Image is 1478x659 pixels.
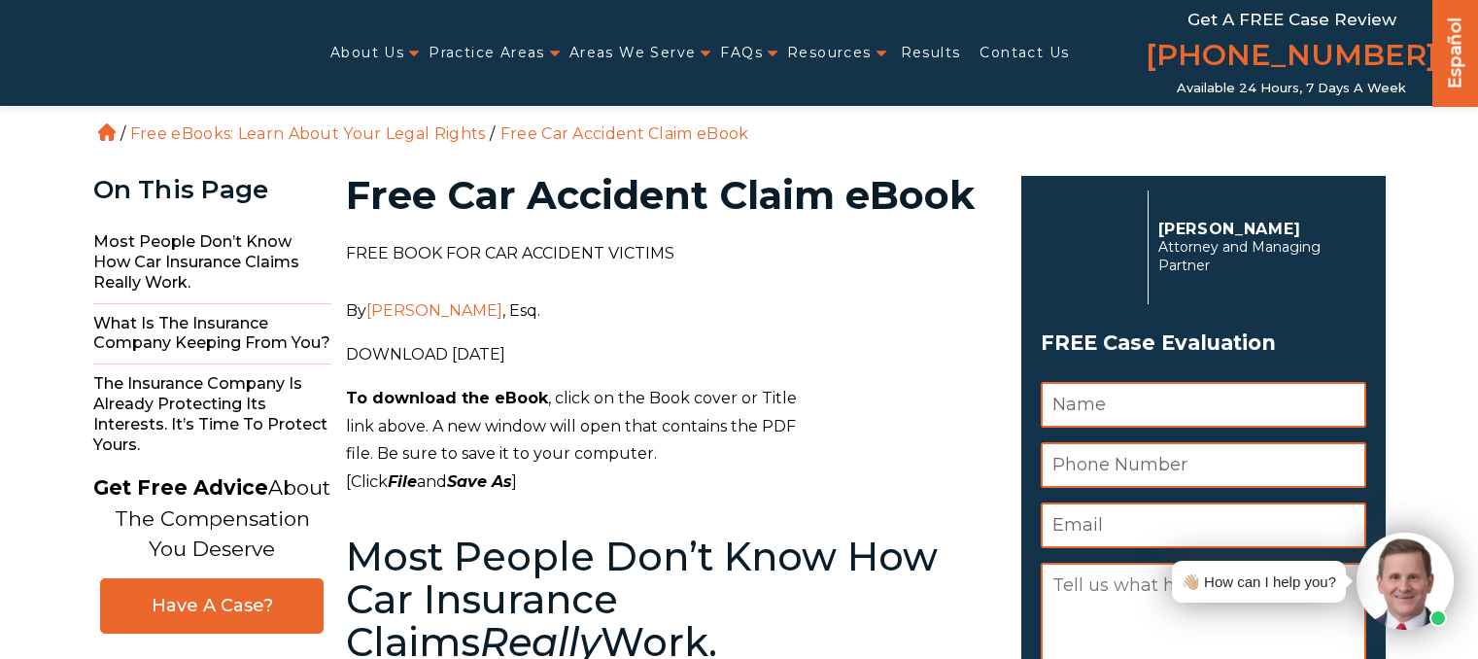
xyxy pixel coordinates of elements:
p: [PERSON_NAME] [1158,220,1356,238]
span: The Insurance Company Is Already Protecting Its Interests. It’s Time to Protect Yours. [93,364,331,465]
strong: To download the eBook [346,389,548,407]
p: , click on the Book cover or Title link above. A new window will open that contains the PDF file.... [346,385,998,497]
span: Have A Case? [120,595,303,617]
p: FREE BOOK FOR CAR ACCIDENT VICTIMS [346,240,998,268]
a: Free eBooks: Learn About Your Legal Rights [130,124,486,143]
div: 👋🏼 How can I help you? [1182,569,1336,595]
a: About Us [330,33,404,73]
span: Most People Don’t Know How Car Insurance Claims Really Work. [93,223,331,303]
h1: Free Car Accident Claim eBook [346,176,998,215]
p: By , Esq. [346,297,998,326]
input: Email [1041,503,1366,548]
a: FAQs [720,33,763,73]
li: Free Car Accident Claim eBook [496,124,754,143]
span: Available 24 Hours, 7 Days a Week [1177,81,1406,96]
img: Intaker widget Avatar [1357,533,1454,630]
input: Phone Number [1041,442,1366,488]
span: What Is the Insurance Company Keeping From You? [93,304,331,365]
span: FREE Case Evaluation [1041,325,1366,362]
a: Results [901,33,961,73]
a: Home [98,123,116,141]
a: Practice Areas [429,33,545,73]
p: DOWNLOAD [DATE] [346,341,998,369]
a: [PHONE_NUMBER] [1146,34,1437,81]
a: Contact Us [980,33,1069,73]
img: Auger & Auger Accident and Injury Lawyers Logo [12,34,255,71]
input: Name [1041,382,1366,428]
em: File [388,472,417,491]
img: 9 Things [811,240,998,489]
img: Herbert Auger [1041,198,1138,295]
strong: Get Free Advice [93,475,268,500]
em: Save As [447,472,512,491]
p: About The Compensation You Deserve [93,472,330,565]
span: Attorney and Managing Partner [1158,238,1356,275]
div: On This Page [93,176,331,204]
span: Get a FREE Case Review [1187,10,1396,29]
a: [PERSON_NAME] [366,301,502,320]
a: Resources [787,33,872,73]
a: Have A Case? [100,578,324,634]
a: Areas We Serve [569,33,697,73]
